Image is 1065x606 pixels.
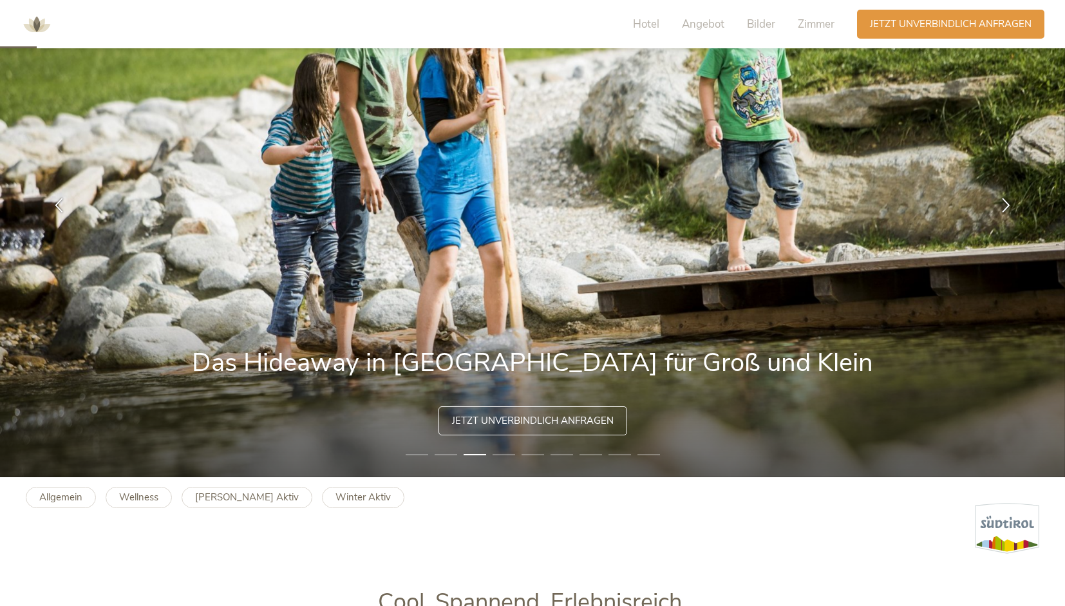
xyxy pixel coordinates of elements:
a: Wellness [106,487,172,508]
span: Bilder [747,17,775,32]
span: Hotel [633,17,659,32]
b: Winter Aktiv [335,491,391,504]
b: Wellness [119,491,158,504]
span: Jetzt unverbindlich anfragen [870,17,1032,31]
a: AMONTI & LUNARIS Wellnessresort [17,19,56,28]
span: Angebot [682,17,724,32]
img: Südtirol [975,503,1039,554]
img: AMONTI & LUNARIS Wellnessresort [17,5,56,44]
a: [PERSON_NAME] Aktiv [182,487,312,508]
a: Winter Aktiv [322,487,404,508]
span: Jetzt unverbindlich anfragen [452,414,614,428]
span: Zimmer [798,17,834,32]
b: Allgemein [39,491,82,504]
a: Allgemein [26,487,96,508]
b: [PERSON_NAME] Aktiv [195,491,299,504]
